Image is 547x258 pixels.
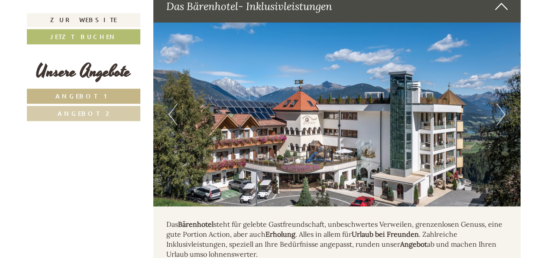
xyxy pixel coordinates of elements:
strong: Angebot [400,240,427,248]
a: Zur Website [27,13,140,27]
strong: Erholung [265,230,295,238]
span: Angebot 2 [58,109,109,118]
strong: Urlaub bei Freunden [352,230,419,238]
strong: Bärenhotel [178,220,214,229]
div: Unsere Angebote [27,59,140,84]
a: Jetzt buchen [27,29,140,44]
button: Previous [168,104,178,125]
span: Angebot 1 [55,92,111,100]
button: Next [496,104,505,125]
